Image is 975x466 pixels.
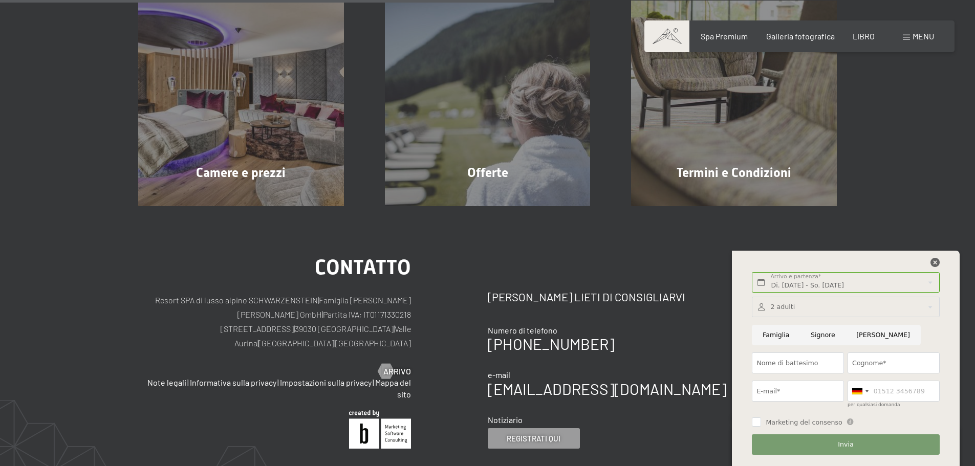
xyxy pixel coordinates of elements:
[838,440,853,448] font: Invia
[383,366,411,376] font: Arrivo
[323,309,411,319] font: Partita IVA: IT01171330218
[257,338,258,348] font: |
[848,402,900,407] font: per qualsiasi domanda
[766,418,842,426] font: Marketing del consenso
[364,1,611,206] a: prenotazione Offerte
[507,434,560,443] font: Registrati qui
[375,378,411,398] a: Mappa del sito
[766,31,835,41] a: Galleria fotografica
[221,324,294,334] font: [STREET_ADDRESS]
[373,378,374,387] font: |
[848,381,872,401] div: Germania (Germania): +49
[488,370,510,380] font: e-mail
[234,324,411,348] font: Valle Aurina
[187,378,189,387] font: |
[488,380,726,398] a: [EMAIL_ADDRESS][DOMAIN_NAME]
[488,415,523,425] font: Notiziario
[467,165,508,180] font: Offerte
[190,378,276,387] a: Informativa sulla privacy
[258,338,334,348] font: [GEOGRAPHIC_DATA]
[196,165,286,180] font: Camere e prezzi
[155,295,318,305] font: Resort SPA di lusso alpino SCHWARZENSTEIN
[118,1,364,206] a: prenotazione Camere e prezzi
[488,325,557,335] font: Numero di telefono
[913,31,934,41] font: menu
[677,165,791,180] font: Termini e Condizioni
[315,255,411,279] font: contatto
[319,295,411,305] font: Famiglia [PERSON_NAME]
[280,378,372,387] a: Impostazioni sulla privacy
[488,290,685,303] font: [PERSON_NAME] lieti di consigliarvi
[848,381,940,402] input: 01512 3456789
[611,1,857,206] a: prenotazione Termini e Condizioni
[237,309,322,319] font: [PERSON_NAME] GmbH
[295,324,394,334] font: 39030 [GEOGRAPHIC_DATA]
[394,324,395,334] font: |
[322,309,323,319] font: |
[294,324,295,334] font: |
[378,366,411,377] a: Arrivo
[318,295,319,305] font: |
[701,31,748,41] a: Spa Premium
[488,335,614,353] a: [PHONE_NUMBER]
[334,338,335,348] font: |
[147,378,186,387] a: Note legali
[349,410,411,449] img: Brandnamic GmbH | Soluzioni leader per l'ospitalità
[277,378,279,387] font: |
[335,338,411,348] font: [GEOGRAPHIC_DATA]
[853,31,875,41] a: LIBRO
[752,434,939,455] button: Invia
